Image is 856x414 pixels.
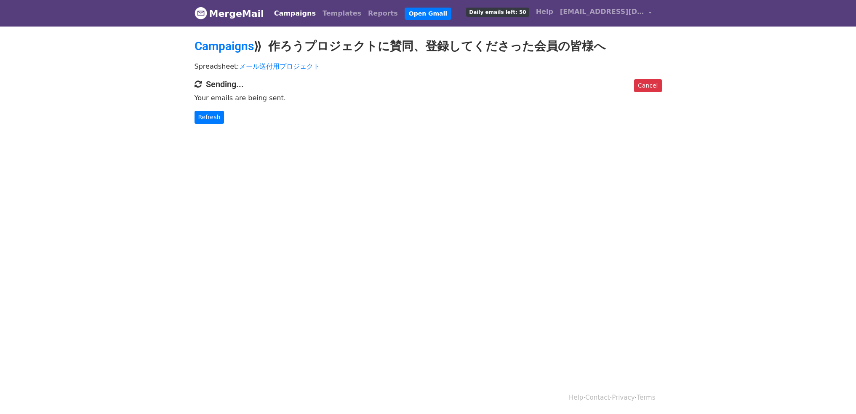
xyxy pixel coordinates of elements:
[634,79,661,92] a: Cancel
[612,394,635,401] a: Privacy
[195,7,207,19] img: MergeMail logo
[195,111,224,124] a: Refresh
[195,93,662,102] p: Your emails are being sent.
[463,3,532,20] a: Daily emails left: 50
[533,3,557,20] a: Help
[195,39,254,53] a: Campaigns
[365,5,401,22] a: Reports
[560,7,644,17] span: [EMAIL_ADDRESS][DOMAIN_NAME]
[195,39,662,53] h2: ⟫ 作ろうプロジェクトに賛同、登録してくださった会員の皆様へ
[569,394,583,401] a: Help
[585,394,610,401] a: Contact
[239,62,320,70] a: メール送付用プロジェクト
[271,5,319,22] a: Campaigns
[319,5,365,22] a: Templates
[557,3,655,23] a: [EMAIL_ADDRESS][DOMAIN_NAME]
[195,62,662,71] p: Spreadsheet:
[195,79,662,89] h4: Sending...
[195,5,264,22] a: MergeMail
[466,8,529,17] span: Daily emails left: 50
[405,8,451,20] a: Open Gmail
[637,394,655,401] a: Terms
